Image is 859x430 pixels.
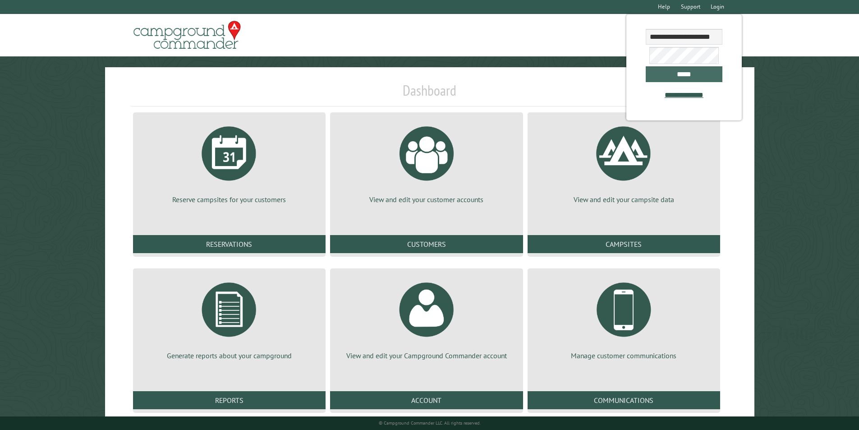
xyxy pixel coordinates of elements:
small: © Campground Commander LLC. All rights reserved. [379,420,481,426]
p: Generate reports about your campground [144,351,315,361]
img: Campground Commander [131,18,243,53]
p: View and edit your customer accounts [341,194,512,204]
a: Generate reports about your campground [144,276,315,361]
a: View and edit your campsite data [538,120,709,204]
a: View and edit your Campground Commander account [341,276,512,361]
p: Reserve campsites for your customers [144,194,315,204]
p: View and edit your Campground Commander account [341,351,512,361]
a: Manage customer communications [538,276,709,361]
h1: Dashboard [131,82,729,106]
p: Manage customer communications [538,351,709,361]
a: Communications [528,391,720,409]
a: Reservations [133,235,326,253]
a: Customers [330,235,523,253]
p: View and edit your campsite data [538,194,709,204]
a: Reports [133,391,326,409]
a: View and edit your customer accounts [341,120,512,204]
a: Account [330,391,523,409]
a: Reserve campsites for your customers [144,120,315,204]
a: Campsites [528,235,720,253]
